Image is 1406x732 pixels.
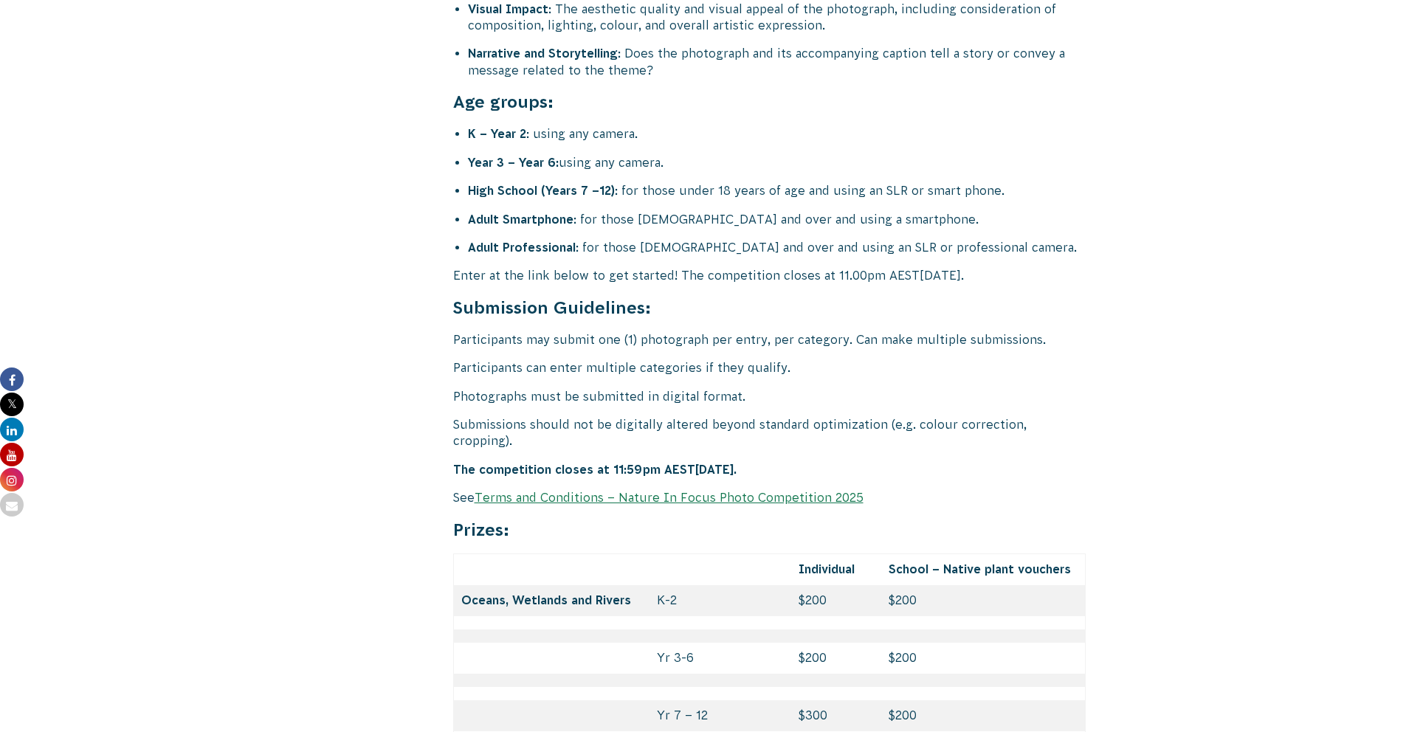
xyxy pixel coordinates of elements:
[791,643,881,674] td: $200
[453,489,1086,505] p: See
[468,127,526,140] strong: K – Year 2
[791,700,881,731] td: $300
[649,643,791,674] td: Yr 3-6
[453,388,1086,404] p: Photographs must be submitted in digital format.
[453,463,737,476] strong: The competition closes at 11:59pm AEST[DATE].
[799,562,855,576] strong: Individual
[649,700,791,731] td: Yr 7 – 12
[453,416,1086,449] p: Submissions should not be digitally altered beyond standard optimization (e.g. colour correction,...
[453,331,1086,348] p: Participants may submit one (1) photograph per entry, per category. Can make multiple submissions.
[453,520,509,539] strong: Prizes:
[468,156,559,169] strong: Year 3 – Year 6:
[468,154,1086,170] li: using any camera.
[468,211,1086,227] li: : for those [DEMOGRAPHIC_DATA] and over and using a smartphone.
[791,585,881,616] td: $200
[468,1,1086,34] li: : The aesthetic quality and visual appeal of the photograph, including consideration of compositi...
[881,585,1086,616] td: $200
[468,213,573,226] strong: Adult Smartphone
[468,45,1086,78] li: : Does the photograph and its accompanying caption tell a story or convey a message related to th...
[468,239,1086,255] li: : for those [DEMOGRAPHIC_DATA] and over and using an SLR or professional camera.
[468,184,615,197] strong: High School (Years 7 –12)
[468,182,1086,198] li: : for those under 18 years of age and using an SLR or smart phone.
[453,267,1086,283] p: Enter at the link below to get started! The competition closes at 11.00pm AEST[DATE].
[453,298,651,317] strong: Submission Guidelines:
[881,700,1086,731] td: $200
[468,241,576,254] strong: Adult Professional
[468,46,618,60] strong: Narrative and Storytelling
[881,643,1086,674] td: $200
[461,593,631,607] strong: Oceans, Wetlands and Rivers
[475,491,864,504] a: Terms and Conditions – Nature In Focus Photo Competition 2025
[453,359,1086,376] p: Participants can enter multiple categories if they qualify.
[889,562,1071,576] strong: School – Native plant vouchers
[468,2,548,15] strong: Visual Impact
[649,585,791,616] td: K-2
[453,92,554,111] strong: Age groups:
[468,125,1086,142] li: : using any camera.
